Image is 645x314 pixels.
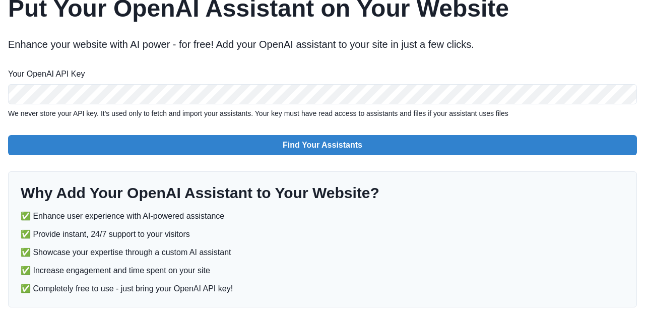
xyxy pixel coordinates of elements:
[8,37,637,52] p: Enhance your website with AI power - for free! Add your OpenAI assistant to your site in just a f...
[21,283,233,295] p: ✅ Completely free to use - just bring your OpenAI API key!
[21,184,624,202] h2: Why Add Your OpenAI Assistant to Your Website?
[21,265,210,277] p: ✅ Increase engagement and time spent on your site
[21,228,190,240] p: ✅ Provide instant, 24/7 support to your visitors
[8,135,637,155] button: Find Your Assistants
[8,68,631,80] label: Your OpenAI API Key
[21,210,224,222] p: ✅ Enhance user experience with AI-powered assistance
[8,108,637,119] p: We never store your API key. It's used only to fetch and import your assistants. Your key must ha...
[21,246,231,259] p: ✅ Showcase your expertise through a custom AI assistant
